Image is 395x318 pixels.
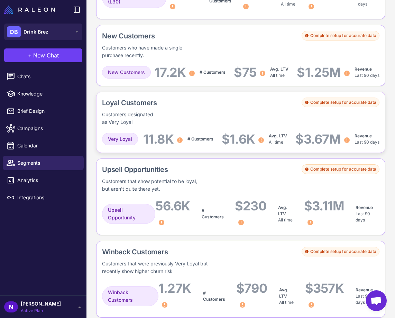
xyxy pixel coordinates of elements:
[187,136,213,142] span: # Customers
[102,98,185,108] div: Loyal Customers
[202,208,224,219] span: # Customers
[102,247,280,257] div: Winback Customers
[17,142,78,149] span: Calendar
[155,65,195,80] div: 17.2K
[3,138,84,153] a: Calendar
[279,287,297,306] div: All time
[304,198,352,229] div: $3.11M
[355,133,372,138] span: Revenue
[3,104,84,118] a: Brief Design
[4,6,58,14] a: Raleon Logo
[3,173,84,188] a: Analytics
[356,205,373,210] span: Revenue
[234,65,266,80] div: $75
[305,281,351,312] div: $357K
[297,65,350,80] div: $1.25M
[102,260,221,275] div: Customers that were previously Very Loyal but recently show higher churn risk
[222,131,265,147] div: $1.6K
[3,87,84,101] a: Knowledge
[3,69,84,84] a: Chats
[108,69,145,76] span: New Customers
[302,247,379,256] div: Complete setup for accurate data
[28,51,32,60] span: +
[356,287,373,292] span: Revenue
[33,51,59,60] span: New Chat
[143,131,183,147] div: 11.8K
[3,121,84,136] a: Campaigns
[4,6,55,14] img: Raleon Logo
[203,290,225,302] span: # Customers
[270,66,288,79] div: All time
[17,90,78,98] span: Knowledge
[302,98,379,107] div: Complete setup for accurate data
[355,133,379,145] div: Last 90 days
[302,31,379,40] div: Complete setup for accurate data
[269,133,287,145] div: All time
[4,24,82,40] button: DBDrink Brez
[17,176,78,184] span: Analytics
[17,159,78,167] span: Segments
[270,66,288,72] span: Avg. LTV
[108,206,149,221] span: Upsell Opportunity
[24,28,48,36] span: Drink Brez
[155,198,197,229] div: 56.6K
[102,178,205,193] div: Customers that show potential to be loyal, but aren't quite there yet.
[17,125,78,132] span: Campaigns
[278,205,287,216] span: Avg. LTV
[236,281,275,312] div: $790
[21,300,61,308] span: [PERSON_NAME]
[17,194,78,201] span: Integrations
[158,281,199,312] div: 1.27K
[200,70,226,75] span: # Customers
[356,287,379,306] div: Last 90 days
[102,44,184,59] div: Customers who have made a single purchase recently.
[302,164,379,174] div: Complete setup for accurate data
[17,107,78,115] span: Brief Design
[3,190,84,205] a: Integrations
[102,164,257,175] div: Upsell Opportunities
[4,301,18,312] div: N
[235,198,274,229] div: $230
[279,287,288,299] span: Avg. LTV
[102,111,157,126] div: Customers designated as Very Loyal
[366,290,387,311] div: Open chat
[102,31,226,41] div: New Customers
[295,131,350,147] div: $3.67M
[3,156,84,170] a: Segments
[108,135,132,143] span: Very Loyal
[17,73,78,80] span: Chats
[356,205,379,223] div: Last 90 days
[269,133,287,138] span: Avg. LTV
[278,205,295,223] div: All time
[4,48,82,62] button: +New Chat
[355,66,379,79] div: Last 90 days
[355,66,372,72] span: Revenue
[108,289,153,304] span: Winback Customers
[21,308,61,314] span: Active Plan
[7,26,21,37] div: DB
